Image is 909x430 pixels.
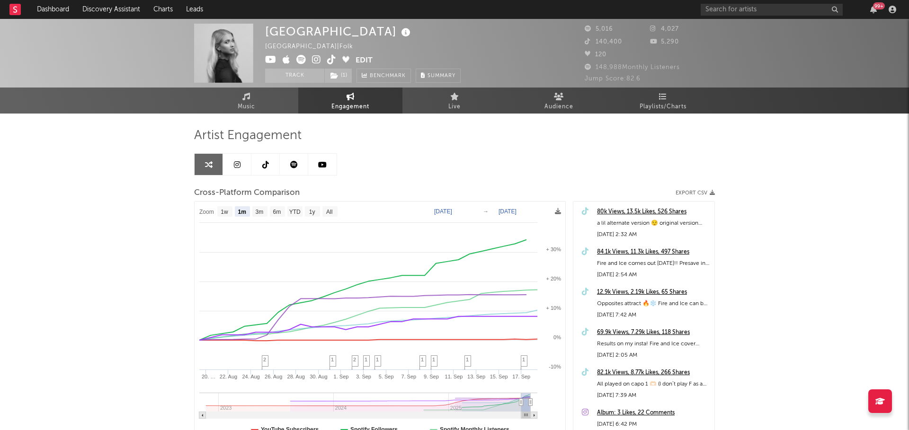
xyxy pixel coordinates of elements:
[597,378,710,390] div: All played on capo 1 🫶🏻 (I don’t play F as a bar chord in this vid but either version works!) Fir...
[256,209,264,215] text: 3m
[365,357,367,362] span: 1
[242,374,259,379] text: 24. Aug
[640,101,686,113] span: Playlists/Charts
[597,338,710,350] div: Results on my insta! Fire and Ice cover shoot BTS 📸🔥❄️ (song comes out [DATE], presave in bio!!) ...
[356,69,411,83] a: Benchmark
[597,350,710,361] div: [DATE] 2:05 AM
[507,88,611,114] a: Audience
[432,357,435,362] span: 1
[401,374,416,379] text: 7. Sep
[289,209,301,215] text: YTD
[546,276,561,281] text: + 20%
[873,2,885,9] div: 99 +
[597,206,710,218] a: 80k Views, 13.5k Likes, 526 Shares
[512,374,530,379] text: 17. Sep
[650,26,679,32] span: 4,027
[553,334,561,340] text: 0%
[597,419,710,430] div: [DATE] 6:42 PM
[597,258,710,269] div: Fire and Ice comes out [DATE]!! Presave in bio 🥳🫶🏻 #fireandice #alexandria #songwriter #originals...
[263,357,266,362] span: 2
[448,101,461,113] span: Live
[287,374,305,379] text: 28. Aug
[585,64,680,70] span: 148,988 Monthly Listeners
[434,208,452,215] text: [DATE]
[499,208,517,215] text: [DATE]
[265,69,324,83] button: Track
[549,364,561,369] text: -10%
[265,374,282,379] text: 26. Aug
[199,209,214,215] text: Zoom
[611,88,715,114] a: Playlists/Charts
[467,374,485,379] text: 13. Sep
[597,390,710,401] div: [DATE] 7:39 AM
[194,88,298,114] a: Music
[324,69,352,83] span: ( 1 )
[331,357,334,362] span: 1
[376,357,379,362] span: 1
[424,374,439,379] text: 9. Sep
[650,39,679,45] span: 5,290
[428,73,455,79] span: Summary
[370,70,406,82] span: Benchmark
[416,69,461,83] button: Summary
[265,41,364,53] div: [GEOGRAPHIC_DATA] | Folk
[597,309,710,321] div: [DATE] 7:42 AM
[310,374,327,379] text: 30. Aug
[870,6,877,13] button: 99+
[298,88,402,114] a: Engagement
[326,209,332,215] text: All
[546,305,561,311] text: + 10%
[676,190,715,196] button: Export CSV
[490,374,508,379] text: 15. Sep
[546,246,561,252] text: + 30%
[585,26,613,32] span: 5,016
[445,374,463,379] text: 11. Sep
[265,24,413,39] div: [GEOGRAPHIC_DATA]
[597,327,710,338] a: 69.9k Views, 7.29k Likes, 118 Shares
[220,374,237,379] text: 22. Aug
[421,357,424,362] span: 1
[194,130,302,141] span: Artist Engagement
[379,374,394,379] text: 5. Sep
[585,39,622,45] span: 140,400
[402,88,507,114] a: Live
[194,187,300,199] span: Cross-Platform Comparison
[597,407,710,419] a: Album: 3 Likes, 22 Comments
[701,4,843,16] input: Search for artists
[522,357,525,362] span: 1
[202,374,215,379] text: 20. …
[238,209,246,215] text: 1m
[238,101,255,113] span: Music
[466,357,469,362] span: 1
[585,52,606,58] span: 120
[597,269,710,281] div: [DATE] 2:54 AM
[597,218,710,229] div: a lil alternate version 😌 original version comes out [DATE]!!! #fireandice #alexandria #originals...
[544,101,573,113] span: Audience
[331,101,369,113] span: Engagement
[356,55,373,67] button: Edit
[353,357,356,362] span: 2
[597,287,710,298] a: 12.9k Views, 2.19k Likes, 65 Shares
[334,374,349,379] text: 1. Sep
[597,298,710,309] div: Opposites attract 🔥❄️ Fire and Ice can be presaved in my bio, comes out [DATE]!! #fireandice #ale...
[483,208,489,215] text: →
[309,209,315,215] text: 1y
[597,229,710,240] div: [DATE] 2:32 AM
[597,367,710,378] a: 82.1k Views, 8.77k Likes, 266 Shares
[325,69,352,83] button: (1)
[273,209,281,215] text: 6m
[356,374,371,379] text: 3. Sep
[597,246,710,258] a: 84.1k Views, 11.3k Likes, 497 Shares
[585,76,641,82] span: Jump Score: 82.6
[221,209,228,215] text: 1w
